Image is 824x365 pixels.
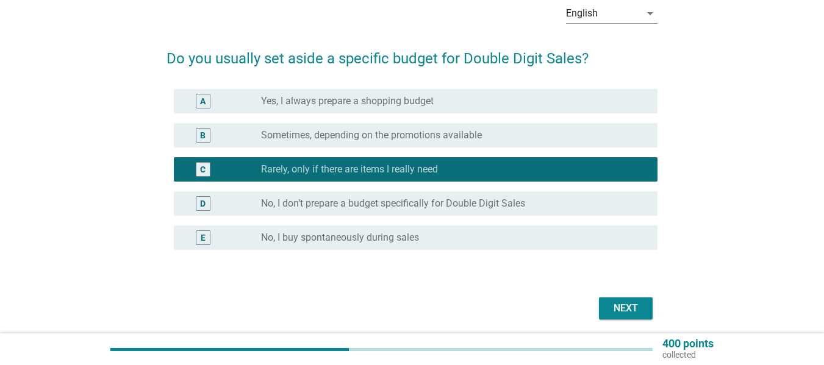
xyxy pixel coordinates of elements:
p: collected [662,349,714,360]
div: D [200,197,206,210]
i: arrow_drop_down [643,6,657,21]
p: 400 points [662,338,714,349]
div: Next [609,301,643,316]
div: English [566,8,598,19]
label: No, I don’t prepare a budget specifically for Double Digit Sales [261,197,525,210]
label: No, I buy spontaneously during sales [261,232,419,244]
h2: Do you usually set aside a specific budget for Double Digit Sales? [167,35,657,69]
button: Next [599,297,653,319]
label: Sometimes, depending on the promotions available [261,129,482,141]
label: Yes, I always prepare a shopping budget [261,95,434,107]
div: C [200,163,206,176]
div: B [200,129,206,142]
div: A [200,95,206,108]
label: Rarely, only if there are items I really need [261,163,438,175]
div: E [201,232,206,244]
